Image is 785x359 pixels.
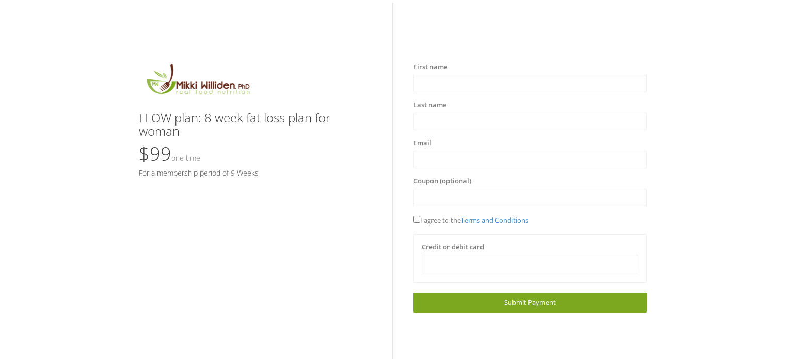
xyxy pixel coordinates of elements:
label: Last name [413,100,446,111]
span: I agree to the [413,215,528,225]
iframe: Secure card payment input frame [428,260,632,269]
a: Terms and Conditions [461,215,528,225]
label: First name [413,62,447,72]
a: Submit Payment [413,293,647,312]
label: Coupon (optional) [413,176,471,186]
img: MikkiLogoMain.png [139,62,257,101]
label: Email [413,138,431,148]
h5: For a membership period of 9 Weeks [139,169,372,177]
h3: FLOW plan: 8 week fat loss plan for woman [139,111,372,138]
span: Submit Payment [504,298,556,307]
span: $99 [139,141,200,166]
label: Credit or debit card [422,242,484,253]
small: One time [171,153,200,163]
